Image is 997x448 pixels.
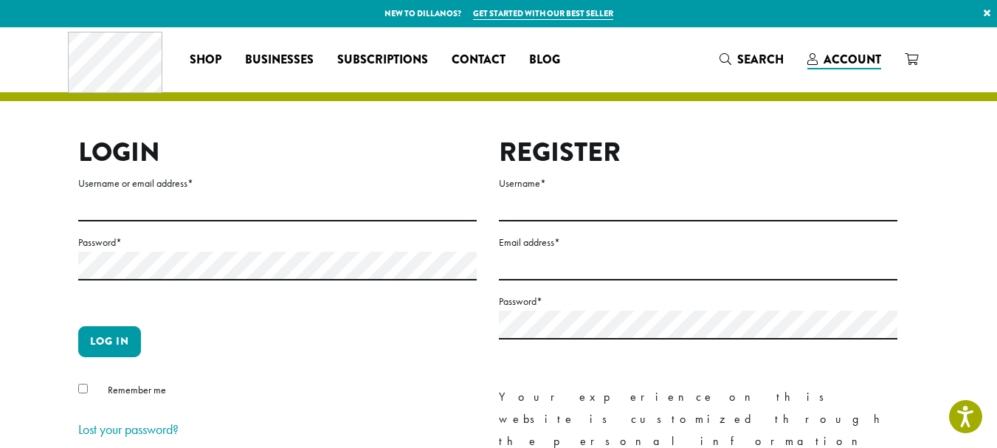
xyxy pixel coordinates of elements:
label: Password [499,292,897,311]
label: Password [78,233,477,252]
button: Log in [78,326,141,357]
label: Username [499,174,897,193]
label: Email address [499,233,897,252]
a: Get started with our best seller [473,7,613,20]
span: Account [824,51,881,68]
h2: Register [499,137,897,168]
span: Shop [190,51,221,69]
span: Businesses [245,51,314,69]
a: Shop [178,48,233,72]
span: Remember me [108,383,166,396]
label: Username or email address [78,174,477,193]
span: Contact [452,51,506,69]
span: Subscriptions [337,51,428,69]
h2: Login [78,137,477,168]
span: Search [737,51,784,68]
a: Lost your password? [78,421,179,438]
span: Blog [529,51,560,69]
a: Search [708,47,796,72]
